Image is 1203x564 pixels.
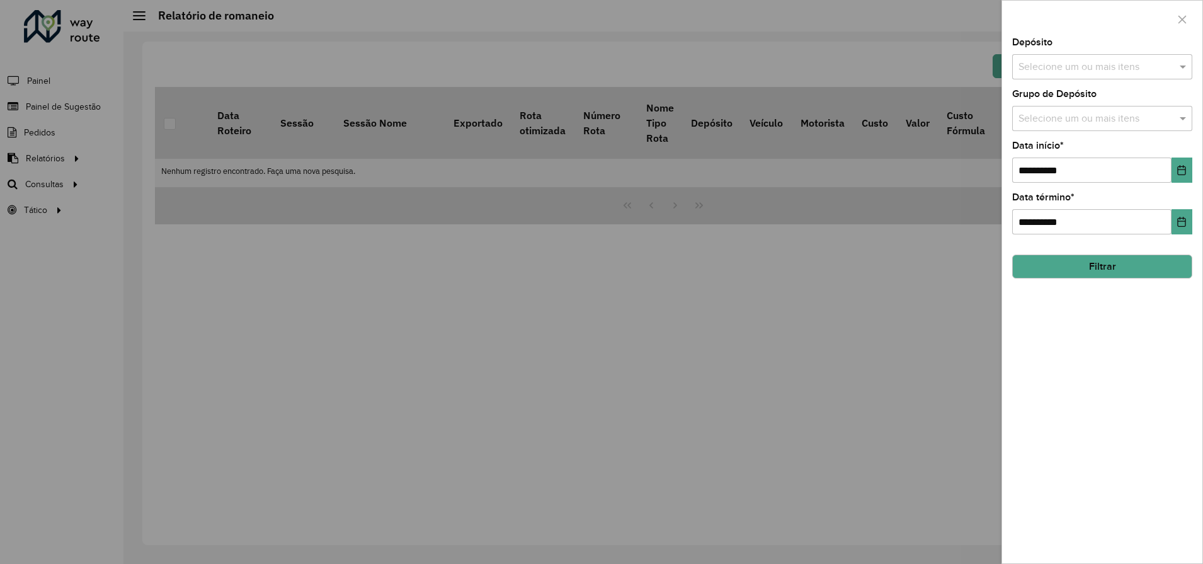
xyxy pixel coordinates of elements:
label: Depósito [1012,35,1052,50]
label: Data início [1012,138,1064,153]
label: Data término [1012,190,1075,205]
button: Choose Date [1172,209,1192,234]
label: Grupo de Depósito [1012,86,1097,101]
button: Filtrar [1012,255,1192,279]
button: Choose Date [1172,158,1192,183]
